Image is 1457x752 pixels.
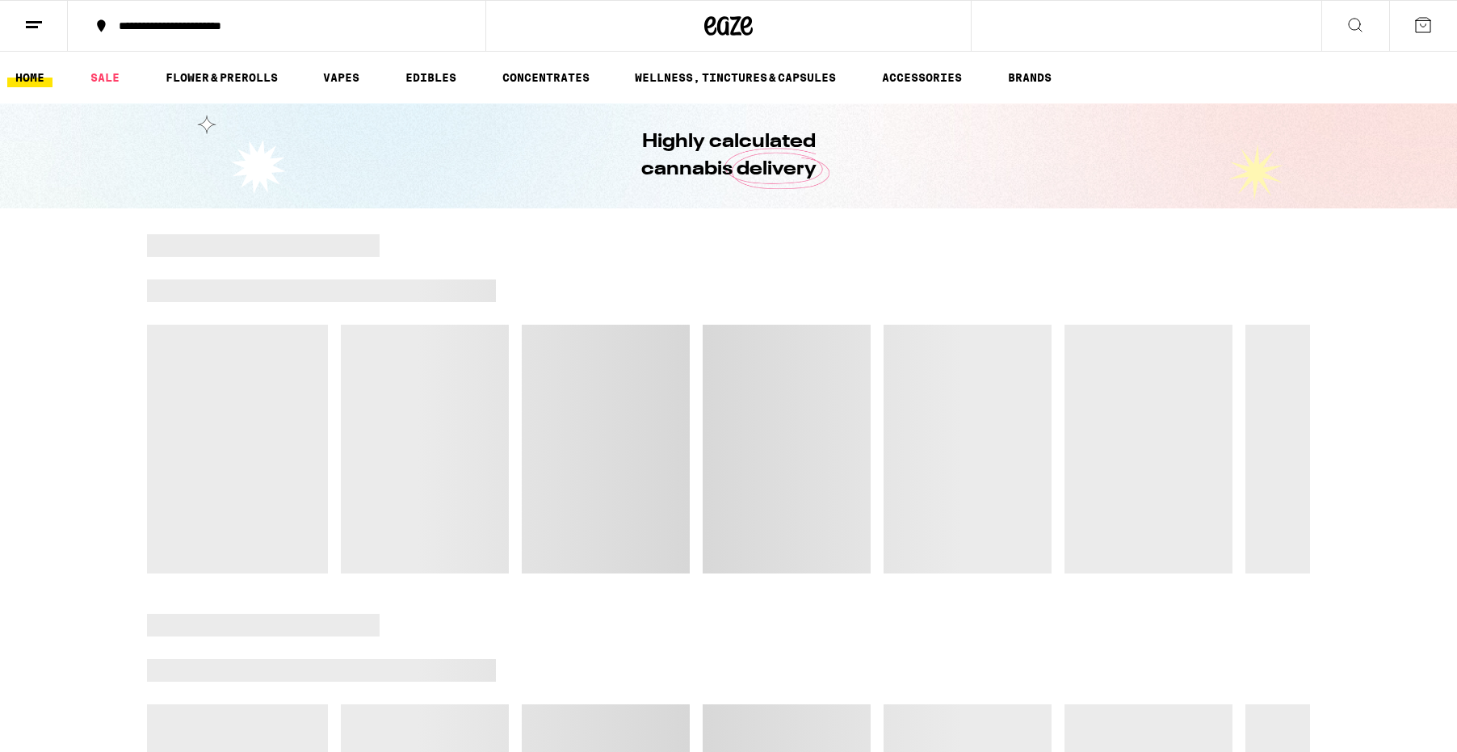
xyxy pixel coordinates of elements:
[874,68,970,87] a: ACCESSORIES
[397,68,464,87] a: EDIBLES
[494,68,598,87] a: CONCENTRATES
[157,68,286,87] a: FLOWER & PREROLLS
[82,68,128,87] a: SALE
[595,128,862,183] h1: Highly calculated cannabis delivery
[315,68,367,87] a: VAPES
[7,68,52,87] a: HOME
[1000,68,1060,87] a: BRANDS
[627,68,844,87] a: WELLNESS, TINCTURES & CAPSULES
